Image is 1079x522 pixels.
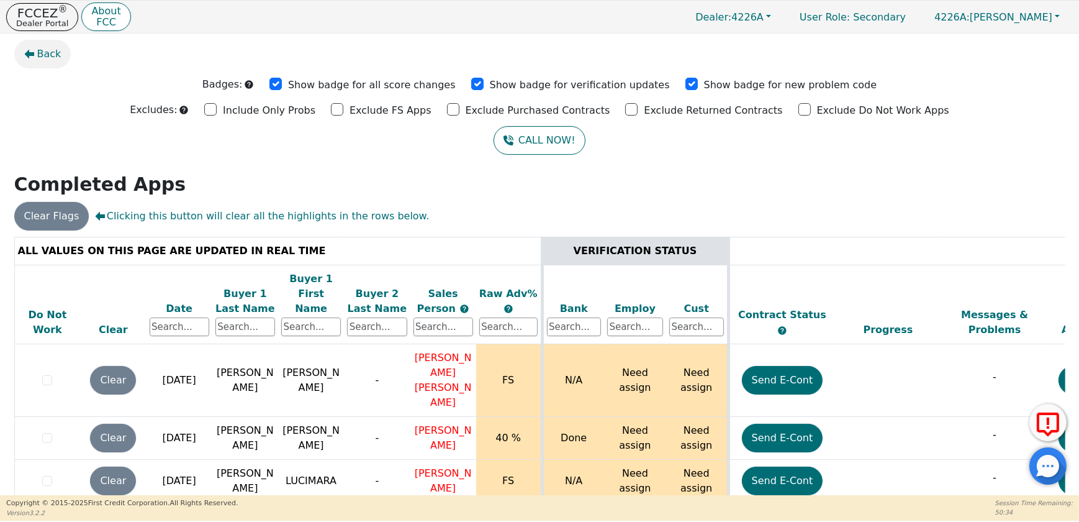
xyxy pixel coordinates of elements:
input: Search... [347,318,407,336]
button: Dealer:4226A [682,7,784,27]
td: [PERSON_NAME] [278,344,344,417]
span: [PERSON_NAME] [934,11,1052,23]
button: Clear Flags [14,202,89,231]
button: Report Error to FCC [1029,404,1067,441]
p: Exclude Returned Contracts [644,103,782,118]
a: User Role: Secondary [787,5,918,29]
button: Send E-Cont [742,467,823,495]
p: Include Only Probs [223,103,315,118]
button: Clear [90,467,136,495]
p: Excludes: [130,103,177,117]
p: - [944,470,1045,485]
span: FS [502,475,514,487]
p: About [91,6,120,16]
p: Badges: [202,77,243,92]
td: [DATE] [147,460,212,503]
span: Raw Adv% [479,288,538,300]
td: Need assign [666,344,728,417]
button: CALL NOW! [494,126,585,155]
span: Back [37,47,61,62]
span: Dealer: [695,11,731,23]
span: [PERSON_NAME] [PERSON_NAME] [415,352,472,408]
p: Copyright © 2015- 2025 First Credit Corporation. [6,498,238,509]
span: 40 % [495,432,521,444]
span: FS [502,374,514,386]
td: Done [542,417,604,460]
td: - [344,344,410,417]
td: Need assign [604,460,666,503]
strong: Completed Apps [14,173,186,195]
div: Buyer 2 Last Name [347,286,407,316]
td: N/A [542,344,604,417]
div: Employ [607,301,663,316]
p: Exclude FS Apps [350,103,431,118]
td: [PERSON_NAME] [212,460,278,503]
input: Search... [413,318,473,336]
p: Dealer Portal [16,19,68,27]
div: ALL VALUES ON THIS PAGE ARE UPDATED IN REAL TIME [18,244,538,259]
div: Bank [547,301,602,316]
p: Show badge for new problem code [704,78,877,93]
p: Exclude Do Not Work Apps [817,103,949,118]
td: [PERSON_NAME] [212,417,278,460]
button: Send E-Cont [742,424,823,452]
td: Need assign [604,417,666,460]
div: Cust [669,301,724,316]
button: Clear [90,366,136,395]
td: Need assign [666,417,728,460]
button: Back [14,40,71,68]
td: Need assign [604,344,666,417]
input: Search... [607,318,663,336]
td: [PERSON_NAME] [278,417,344,460]
div: VERIFICATION STATUS [547,244,724,259]
input: Search... [281,318,341,336]
button: Send E-Cont [742,366,823,395]
p: Exclude Purchased Contracts [466,103,610,118]
td: [DATE] [147,344,212,417]
td: - [344,460,410,503]
div: Messages & Problems [944,308,1045,337]
span: [PERSON_NAME] [415,424,472,451]
span: Clicking this button will clear all the highlights in the rows below. [95,209,429,224]
p: FCCEZ [16,7,68,19]
span: Sales Person [417,288,459,314]
p: 50:34 [995,508,1073,517]
p: FCC [91,17,120,27]
td: - [344,417,410,460]
div: Progress [838,323,939,337]
div: Date [150,301,209,316]
button: FCCEZ®Dealer Portal [6,3,78,31]
input: Search... [669,318,724,336]
p: - [944,370,1045,385]
p: - [944,428,1045,442]
button: AboutFCC [81,2,130,32]
button: 4226A:[PERSON_NAME] [921,7,1073,27]
span: Contract Status [738,309,826,321]
span: [PERSON_NAME] [415,467,472,494]
p: Secondary [787,5,918,29]
td: [DATE] [147,417,212,460]
span: All Rights Reserved. [169,499,238,507]
p: Version 3.2.2 [6,508,238,518]
td: Need assign [666,460,728,503]
div: Do Not Work [18,308,78,337]
input: Search... [547,318,602,336]
span: User Role : [800,11,850,23]
sup: ® [58,4,68,15]
span: 4226A [695,11,764,23]
p: Session Time Remaining: [995,498,1073,508]
button: Clear [90,424,136,452]
input: Search... [215,318,275,336]
span: 4226A: [934,11,970,23]
td: LUCIMARA [278,460,344,503]
div: Buyer 1 Last Name [215,286,275,316]
td: [PERSON_NAME] [212,344,278,417]
p: Show badge for all score changes [288,78,456,93]
input: Search... [479,318,538,336]
p: Show badge for verification updates [490,78,670,93]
